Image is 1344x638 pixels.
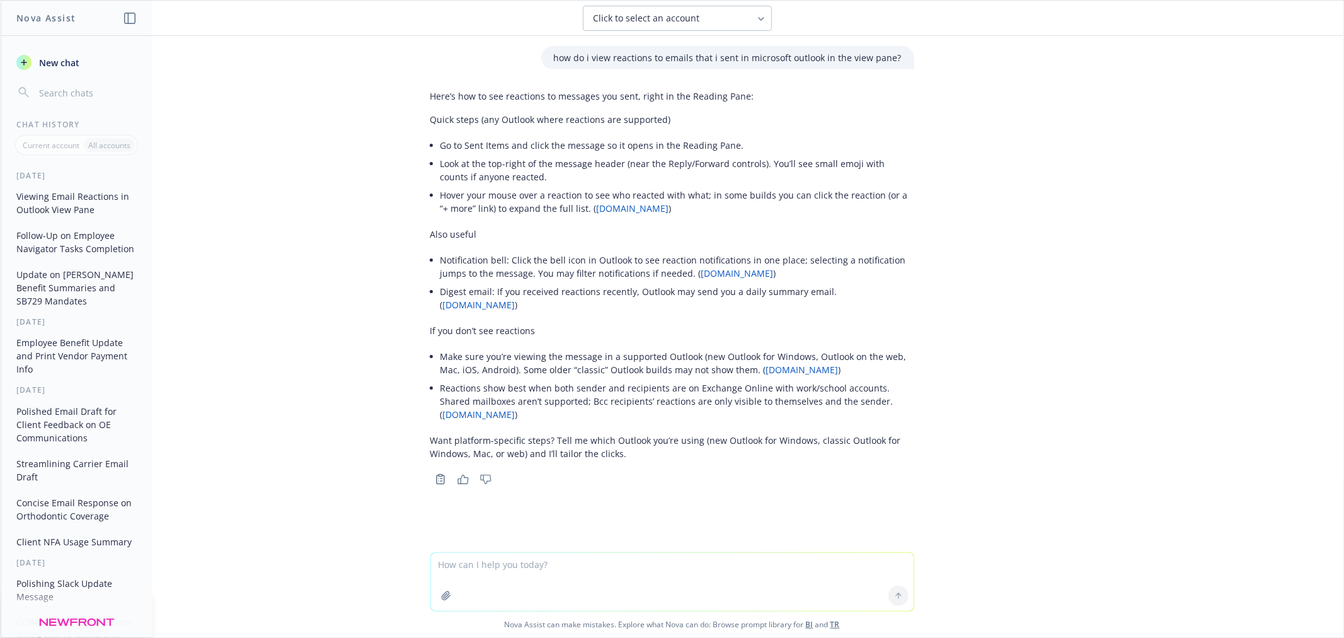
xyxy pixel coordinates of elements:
[430,228,914,241] p: Also useful
[430,324,914,337] p: If you don’t see reactions
[11,453,142,487] button: Streamlining Carrier Email Draft
[11,492,142,526] button: Concise Email Response on Orthodontic Coverage
[440,282,914,314] li: Digest email: If you received reactions recently, Outlook may send you a daily summary email. ( )
[430,113,914,126] p: Quick steps (any Outlook where reactions are supported)
[11,573,142,607] button: Polishing Slack Update Message
[1,316,152,327] div: [DATE]
[1,557,152,568] div: [DATE]
[11,531,142,552] button: Client NFA Usage Summary
[830,619,840,630] a: TR
[11,332,142,380] button: Employee Benefit Update and Print Vendor Payment Info
[23,140,79,151] p: Current account
[430,434,914,460] p: Want platform-specific steps? Tell me which Outlook you’re using (new Outlook for Windows, classi...
[6,612,1338,637] span: Nova Assist can make mistakes. Explore what Nova can do: Browse prompt library for and
[11,186,142,220] button: Viewing Email Reactions in Outlook View Pane
[1,170,152,181] div: [DATE]
[1,119,152,130] div: Chat History
[37,56,79,69] span: New chat
[440,154,914,186] li: Look at the top-right of the message header (near the Reply/Forward controls). You’ll see small e...
[435,473,446,485] svg: Copy to clipboard
[440,186,914,217] li: Hover your mouse over a reaction to see who reacted with what; in some builds you can click the r...
[16,11,76,25] h1: Nova Assist
[554,51,902,64] p: how do i view reactions to emails that i sent in microsoft outlook in the view pane?
[476,470,496,488] button: Thumbs down
[88,140,130,151] p: All accounts
[701,267,774,279] a: [DOMAIN_NAME]
[440,347,914,379] li: Make sure you’re viewing the message in a supported Outlook (new Outlook for Windows, Outlook on ...
[806,619,813,630] a: BI
[443,299,515,311] a: [DOMAIN_NAME]
[37,84,137,101] input: Search chats
[440,136,914,154] li: Go to Sent Items and click the message so it opens in the Reading Pane.
[443,409,515,420] a: [DOMAIN_NAME]
[11,51,142,74] button: New chat
[583,6,772,31] button: Click to select an account
[11,225,142,259] button: Follow-Up on Employee Navigator Tasks Completion
[440,379,914,424] li: Reactions show best when both sender and recipients are on Exchange Online with work/school accou...
[430,90,914,103] p: Here’s how to see reactions to messages you sent, right in the Reading Pane:
[11,264,142,311] button: Update on [PERSON_NAME] Benefit Summaries and SB729 Mandates
[11,401,142,448] button: Polished Email Draft for Client Feedback on OE Communications
[597,202,669,214] a: [DOMAIN_NAME]
[1,385,152,395] div: [DATE]
[766,364,839,376] a: [DOMAIN_NAME]
[594,12,700,25] span: Click to select an account
[440,251,914,282] li: Notification bell: Click the bell icon in Outlook to see reaction notifications in one place; sel...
